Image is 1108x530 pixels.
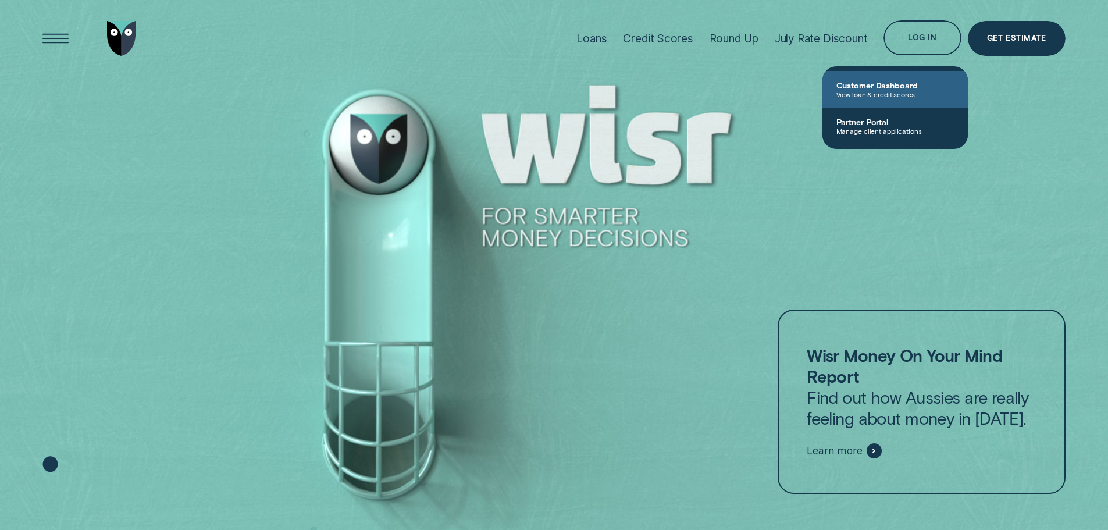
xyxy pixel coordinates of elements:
[836,90,954,98] span: View loan & credit scores
[836,127,954,135] span: Manage client applications
[822,108,968,144] a: Partner PortalManage client applications
[623,32,693,45] div: Credit Scores
[710,32,759,45] div: Round Up
[883,20,961,55] button: Log in
[807,345,1002,386] strong: Wisr Money On Your Mind Report
[38,21,73,56] button: Open Menu
[107,21,136,56] img: Wisr
[836,80,954,90] span: Customer Dashboard
[822,71,968,108] a: Customer DashboardView loan & credit scores
[807,345,1036,429] p: Find out how Aussies are really feeling about money in [DATE].
[576,32,607,45] div: Loans
[775,32,868,45] div: July Rate Discount
[836,117,954,127] span: Partner Portal
[968,21,1066,56] a: Get Estimate
[807,444,862,457] span: Learn more
[778,310,1065,495] a: Wisr Money On Your Mind ReportFind out how Aussies are really feeling about money in [DATE].Learn...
